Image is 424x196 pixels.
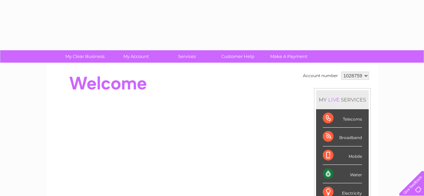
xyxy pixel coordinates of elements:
[261,50,316,63] a: Make A Payment
[301,70,340,81] td: Account number
[323,128,362,146] div: Broadband
[57,50,113,63] a: My Clear Business
[323,109,362,128] div: Telecoms
[316,90,369,109] div: MY SERVICES
[159,50,215,63] a: Services
[323,146,362,165] div: Mobile
[323,165,362,183] div: Water
[108,50,164,63] a: My Account
[327,96,341,103] div: LIVE
[210,50,265,63] a: Customer Help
